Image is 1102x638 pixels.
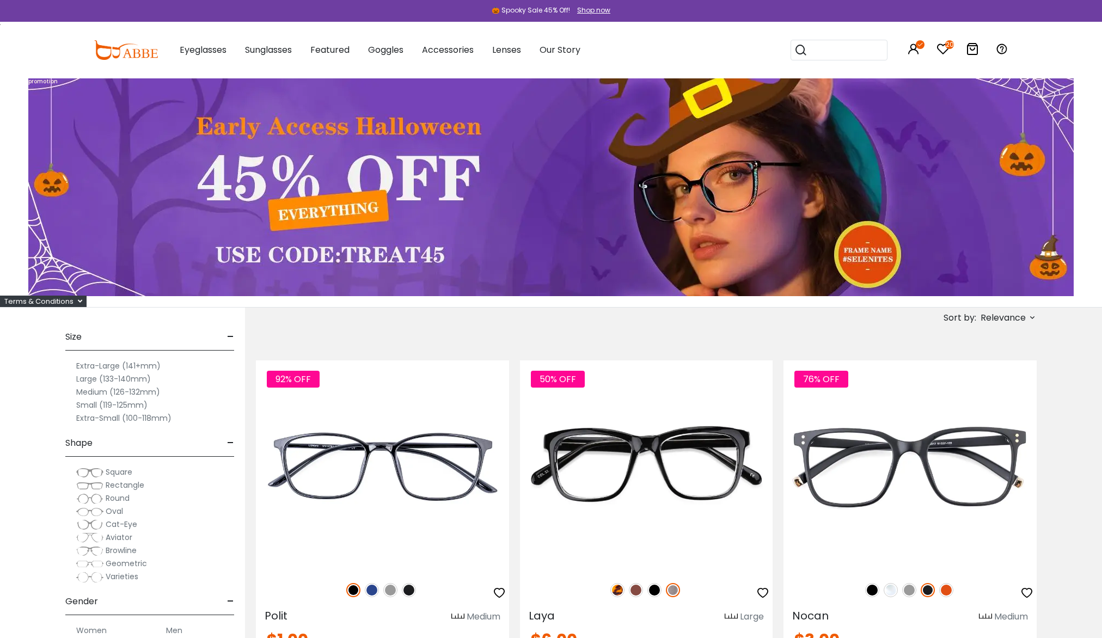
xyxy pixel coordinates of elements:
img: Gray [383,583,397,597]
span: - [227,588,234,615]
img: size ruler [979,613,992,621]
span: Cat-Eye [106,519,137,530]
label: Women [76,624,107,637]
img: Geometric.png [76,559,103,569]
label: Men [166,624,182,637]
span: Lenses [492,44,521,56]
img: Brown [629,583,643,597]
img: size ruler [725,613,738,621]
img: Orange [939,583,953,597]
span: Geometric [106,558,147,569]
span: Featured [310,44,350,56]
span: Goggles [368,44,403,56]
span: Sunglasses [245,44,292,56]
img: Clear [884,583,898,597]
img: Browline.png [76,545,103,556]
img: Matte Black [402,583,416,597]
img: Varieties.png [76,572,103,583]
span: Aviator [106,532,132,543]
img: Rectangle.png [76,480,103,491]
img: Round.png [76,493,103,504]
span: Relevance [981,308,1026,328]
span: 76% OFF [794,371,848,388]
span: Gender [65,588,98,615]
img: Aviator.png [76,532,103,543]
img: Blue [365,583,379,597]
div: Medium [994,610,1028,623]
label: Extra-Large (141+mm) [76,359,161,372]
img: abbeglasses.com [94,40,158,60]
span: Sort by: [944,311,976,324]
div: Shop now [577,5,610,15]
img: Black [865,583,879,597]
img: Gun Laya - Plastic ,Universal Bridge Fit [520,360,773,571]
img: promotion [28,78,1074,296]
span: Our Story [540,44,580,56]
label: Medium (126-132mm) [76,385,160,398]
span: Shape [65,430,93,456]
span: Size [65,324,82,350]
img: Black [647,583,662,597]
div: Medium [467,610,500,623]
img: Gray [902,583,916,597]
div: 🎃 Spooky Sale 45% Off! [492,5,570,15]
img: Black Polit - TR ,Universal Bridge Fit [256,360,509,571]
span: 92% OFF [267,371,320,388]
span: Oval [106,506,123,517]
a: Shop now [572,5,610,15]
span: Accessories [422,44,474,56]
img: Cat-Eye.png [76,519,103,530]
span: Nocan [792,608,829,623]
h1: promotion [28,78,58,85]
span: Polit [265,608,287,623]
img: Matte-black Nocan - TR ,Universal Bridge Fit [783,360,1037,571]
img: Oval.png [76,506,103,517]
span: Eyeglasses [180,44,226,56]
img: Matte Black [921,583,935,597]
img: Black [346,583,360,597]
div: Large [740,610,764,623]
img: Square.png [76,467,103,478]
span: 50% OFF [531,371,585,388]
i: 20 [945,40,954,49]
span: Laya [529,608,555,623]
span: Varieties [106,571,138,582]
a: 20 [936,45,950,57]
label: Extra-Small (100-118mm) [76,412,172,425]
img: Leopard [610,583,625,597]
span: - [227,430,234,456]
span: Square [106,467,132,477]
span: Round [106,493,130,504]
span: Browline [106,545,137,556]
span: Rectangle [106,480,144,490]
span: - [227,324,234,350]
img: size ruler [451,613,464,621]
label: Large (133-140mm) [76,372,151,385]
img: Gun [666,583,680,597]
label: Small (119-125mm) [76,398,148,412]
